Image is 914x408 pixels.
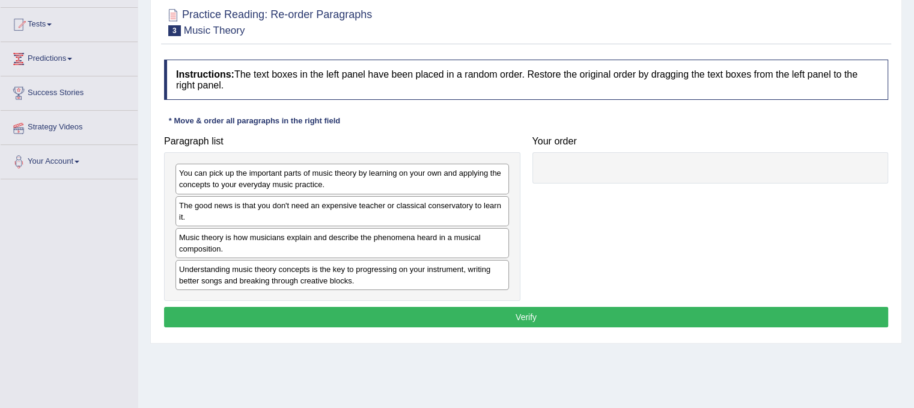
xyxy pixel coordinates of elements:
h4: The text boxes in the left panel have been placed in a random order. Restore the original order b... [164,60,888,100]
a: Your Account [1,145,138,175]
small: Music Theory [184,25,245,36]
span: 3 [168,25,181,36]
div: Understanding music theory concepts is the key to progressing on your instrument, writing better ... [175,260,509,290]
div: * Move & order all paragraphs in the right field [164,115,345,126]
div: Music theory is how musicians explain and describe the phenomena heard in a musical composition. [175,228,509,258]
b: Instructions: [176,69,234,79]
div: The good news is that you don't need an expensive teacher or classical conservatory to learn it. [175,196,509,226]
a: Predictions [1,42,138,72]
h2: Practice Reading: Re-order Paragraphs [164,6,372,36]
button: Verify [164,307,888,327]
div: You can pick up the important parts of music theory by learning on your own and applying the conc... [175,164,509,194]
h4: Your order [532,136,889,147]
a: Tests [1,8,138,38]
a: Strategy Videos [1,111,138,141]
a: Success Stories [1,76,138,107]
h4: Paragraph list [164,136,520,147]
